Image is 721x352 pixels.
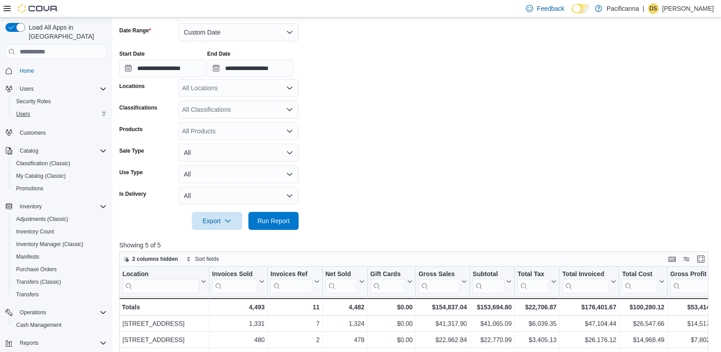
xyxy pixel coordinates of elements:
span: Cash Management [13,320,107,330]
div: $6,039.35 [517,318,556,329]
a: Classification (Classic) [13,158,74,169]
button: Subtotal [473,270,512,293]
span: Security Roles [16,98,51,105]
button: Export [192,212,242,230]
div: 11 [270,302,319,312]
button: Manifests [9,251,110,263]
span: Users [16,84,107,94]
span: Feedback [537,4,564,13]
button: Run Report [248,212,299,230]
button: Total Cost [622,270,664,293]
button: Users [16,84,37,94]
label: Start Date [119,50,145,57]
button: All [178,144,299,162]
button: All [178,187,299,205]
div: $0.00 [370,318,413,329]
span: Purchase Orders [13,264,107,275]
div: Invoices Ref [270,270,312,293]
div: Gross Profit [670,270,712,279]
a: Security Roles [13,96,54,107]
button: Gift Cards [370,270,413,293]
div: [STREET_ADDRESS] [122,318,206,329]
button: Home [2,64,110,77]
a: My Catalog (Classic) [13,171,69,181]
a: Manifests [13,251,43,262]
span: Adjustments (Classic) [16,216,68,223]
span: Classification (Classic) [16,160,70,167]
div: Gross Sales [418,270,460,279]
div: 4,482 [326,302,365,312]
div: $41,317.90 [418,318,467,329]
button: All [178,165,299,183]
a: Purchase Orders [13,264,61,275]
span: Inventory [16,201,107,212]
button: Adjustments (Classic) [9,213,110,225]
span: Promotions [16,185,43,192]
button: My Catalog (Classic) [9,170,110,182]
input: Press the down key to open a popover containing a calendar. [207,59,293,77]
button: Customers [2,126,110,139]
button: Net Sold [326,270,365,293]
div: $22,962.84 [418,334,467,345]
div: Location [122,270,199,279]
button: Gross Profit [670,270,719,293]
div: Subtotal [473,270,504,293]
div: 2 [270,334,319,345]
div: $53,414.68 [670,302,719,312]
button: Inventory Count [9,225,110,238]
span: Customers [20,129,46,136]
div: $0.00 [370,334,413,345]
label: Is Delivery [119,190,146,198]
div: 480 [212,334,265,345]
button: Sort fields [182,254,222,264]
button: Display options [681,254,692,264]
span: DS [650,3,657,14]
button: Purchase Orders [9,263,110,276]
div: $22,770.99 [473,334,512,345]
button: Classification (Classic) [9,157,110,170]
button: Keyboard shortcuts [667,254,678,264]
label: Locations [119,83,145,90]
div: $154,837.04 [418,302,467,312]
span: Inventory [20,203,42,210]
button: Users [2,83,110,95]
a: Promotions [13,183,47,194]
span: Catalog [16,145,107,156]
div: Total Cost [622,270,657,279]
a: Home [16,66,38,76]
button: Catalog [16,145,42,156]
span: Export [197,212,237,230]
div: Net Sold [326,270,357,279]
div: 1,331 [212,318,265,329]
input: Dark Mode [572,4,591,13]
button: Custom Date [178,23,299,41]
button: Inventory Manager (Classic) [9,238,110,251]
div: Total Cost [622,270,657,293]
p: [PERSON_NAME] [662,3,714,14]
span: Promotions [13,183,107,194]
button: Gross Sales [418,270,467,293]
div: Total Tax [517,270,549,279]
a: Transfers [13,289,42,300]
span: 2 columns hidden [132,255,178,263]
a: Users [13,109,34,119]
button: Open list of options [286,128,293,135]
div: Net Sold [326,270,357,293]
div: Gift Card Sales [370,270,406,293]
a: Transfers (Classic) [13,277,65,287]
div: Totals [122,302,206,312]
div: $153,694.80 [473,302,512,312]
div: $176,401.67 [562,302,616,312]
span: Cash Management [16,321,61,329]
div: Location [122,270,199,293]
img: Cova [18,4,58,13]
div: $7,802.50 [670,334,719,345]
span: Run Report [257,216,290,225]
button: Catalog [2,145,110,157]
button: Users [9,108,110,120]
button: Location [122,270,206,293]
div: Invoices Sold [212,270,257,293]
span: Home [20,67,34,75]
button: Total Tax [517,270,556,293]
